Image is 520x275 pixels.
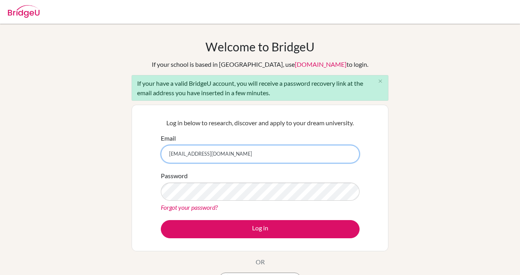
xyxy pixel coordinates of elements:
[372,75,388,87] button: Close
[205,40,315,54] h1: Welcome to BridgeU
[152,60,368,69] div: If your school is based in [GEOGRAPHIC_DATA], use to login.
[295,60,347,68] a: [DOMAIN_NAME]
[161,203,218,211] a: Forgot your password?
[377,78,383,84] i: close
[8,5,40,18] img: Bridge-U
[161,134,176,143] label: Email
[256,257,265,267] p: OR
[161,171,188,181] label: Password
[161,220,360,238] button: Log in
[161,118,360,128] p: Log in below to research, discover and apply to your dream university.
[132,75,388,101] div: If your have a valid BridgeU account, you will receive a password recovery link at the email addr...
